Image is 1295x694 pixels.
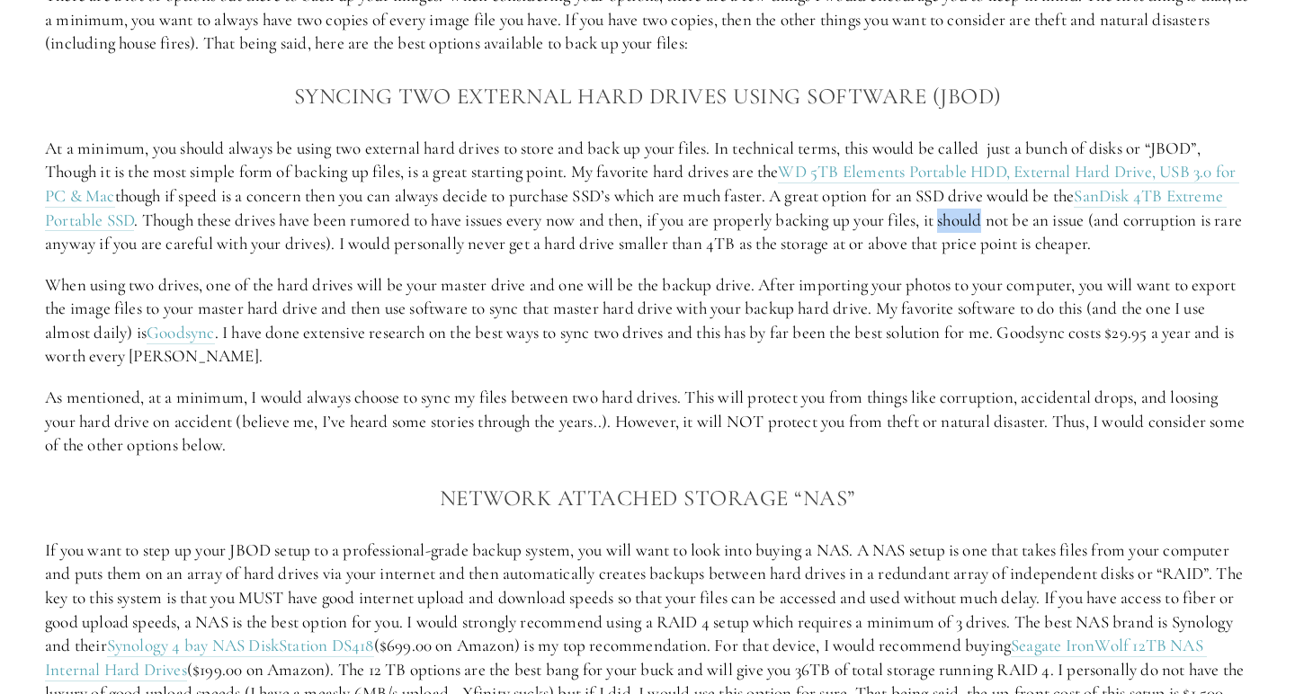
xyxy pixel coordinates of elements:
[45,273,1250,369] p: When using two drives, one of the hard drives will be your master drive and one will be the backu...
[45,480,1250,516] h3: Network Attached Storage “NAS”
[45,386,1250,458] p: As mentioned, at a minimum, I would always choose to sync my files between two hard drives. This ...
[107,635,374,657] a: Synology 4 bay NAS DiskStation DS418
[45,78,1250,114] h3: Syncing two external hard drives using software (JBOD)
[45,161,1239,208] a: WD 5TB Elements Portable HDD, External Hard Drive, USB 3.0 for PC & Mac
[45,137,1250,256] p: At a minimum, you should always be using two external hard drives to store and back up your files...
[147,322,215,344] a: Goodsync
